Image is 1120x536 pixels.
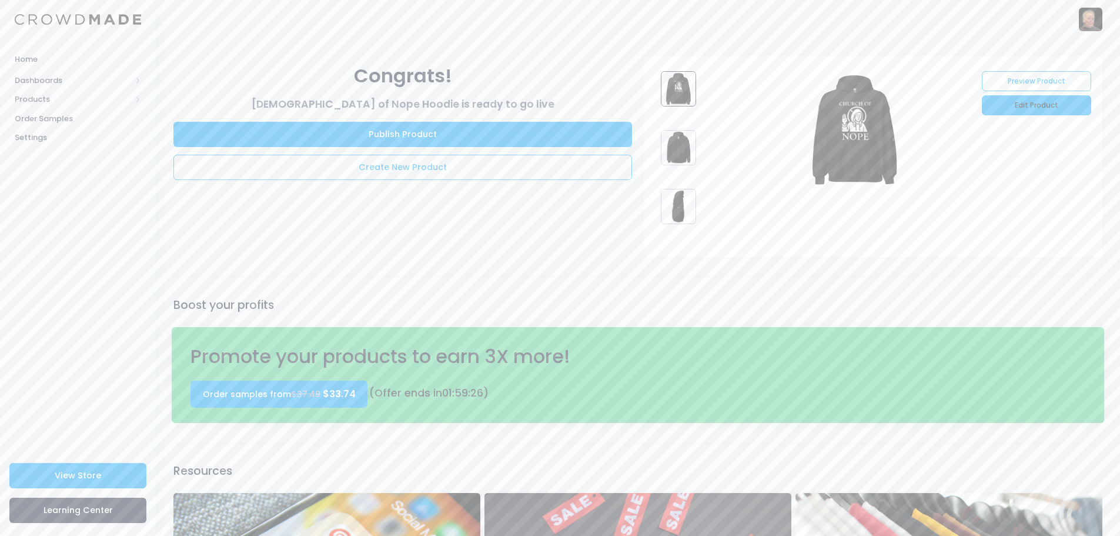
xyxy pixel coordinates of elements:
span: View Store [55,470,101,481]
span: 59 [454,386,468,400]
img: Church_of_Nope_Hoodie_-_f980e3e9-4311-4afb-9be9-fa7293c883ef.jpg [661,189,696,224]
a: Edit Product [982,95,1091,115]
span: 26 [470,386,483,400]
a: Order samples from$37.49 $33.74 [190,381,367,408]
div: Promote your products to earn 3X more! [185,342,865,371]
span: Learning Center [44,504,113,516]
div: Congrats! [173,62,632,91]
img: User [1079,8,1102,31]
span: 01 [442,386,452,400]
span: Order Samples [15,113,141,125]
span: $33.74 [323,387,356,401]
s: $37.49 [291,388,320,400]
span: Home [15,54,141,65]
div: Boost your profits [172,297,1105,314]
img: Church_of_Nope_Hoodie_-_37b4c968-f914-448d-9360-8d045f6b8be5.jpg [661,130,696,165]
a: View Store [9,463,146,488]
img: Logo [15,14,141,25]
a: Create New Product [173,155,632,180]
div: Resources [172,462,1105,480]
h3: [DEMOGRAPHIC_DATA] of Nope Hoodie is ready to go live [173,98,632,111]
span: : : [442,386,483,400]
a: Publish Product [173,122,632,147]
a: Preview Product [982,71,1091,91]
span: Dashboards [15,75,131,86]
img: Church_of_Nope_Hoodie_-_d9baa5d6-e3da-4c8c-8e6a-4aad5b69dcaa.jpg [661,71,696,106]
span: Products [15,94,131,105]
span: Settings [15,132,141,144]
a: Learning Center [9,498,146,523]
span: (Offer ends in ) [369,386,489,400]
